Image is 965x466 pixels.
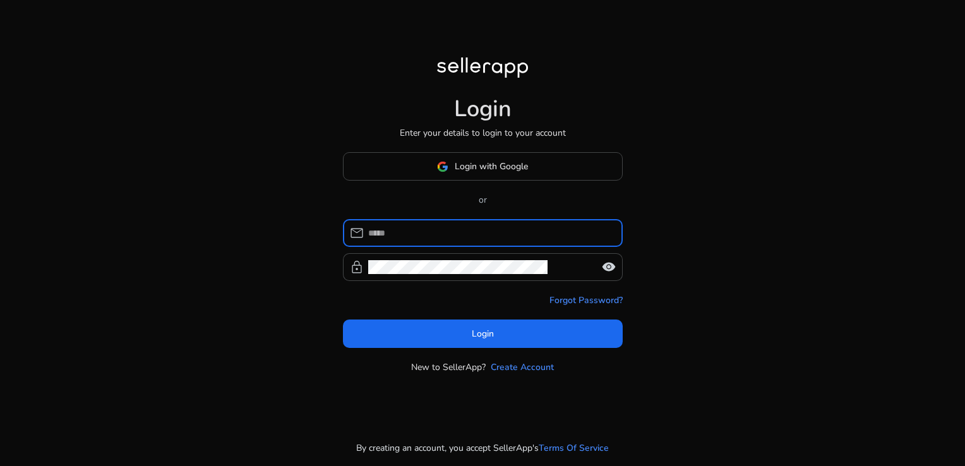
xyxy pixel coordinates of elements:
[472,327,494,340] span: Login
[437,161,448,172] img: google-logo.svg
[539,441,609,455] a: Terms Of Service
[454,95,512,122] h1: Login
[549,294,623,307] a: Forgot Password?
[343,152,623,181] button: Login with Google
[349,225,364,241] span: mail
[491,361,554,374] a: Create Account
[343,320,623,348] button: Login
[411,361,486,374] p: New to SellerApp?
[349,260,364,275] span: lock
[601,260,616,275] span: visibility
[455,160,528,173] span: Login with Google
[400,126,566,140] p: Enter your details to login to your account
[343,193,623,206] p: or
